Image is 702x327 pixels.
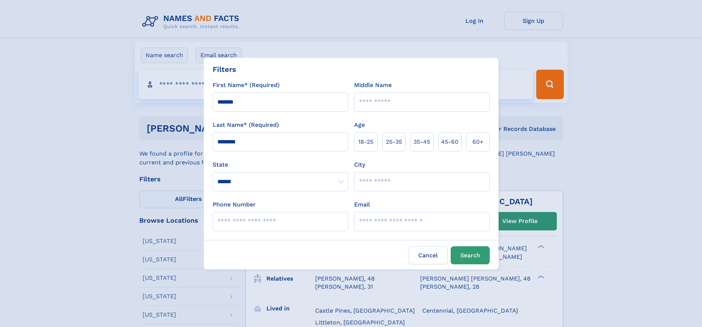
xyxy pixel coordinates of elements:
span: 35‑45 [413,138,430,146]
label: Last Name* (Required) [213,121,279,129]
label: First Name* (Required) [213,81,280,90]
span: 25‑35 [386,138,402,146]
label: Age [354,121,365,129]
span: 45‑60 [441,138,458,146]
span: 18‑25 [358,138,373,146]
label: Cancel [409,246,448,264]
label: State [213,160,348,169]
label: Email [354,200,370,209]
label: Middle Name [354,81,392,90]
label: Phone Number [213,200,256,209]
span: 60+ [472,138,483,146]
div: Filters [213,64,236,75]
button: Search [451,246,490,264]
label: City [354,160,365,169]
